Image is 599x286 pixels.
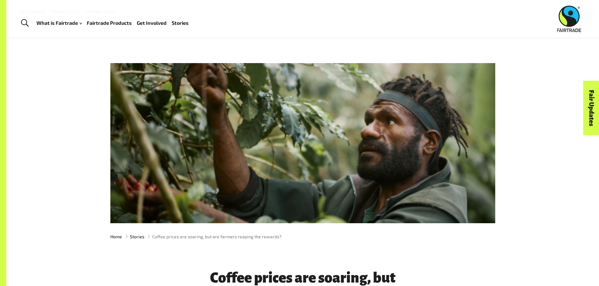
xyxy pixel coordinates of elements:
[110,233,122,240] a: Home
[172,19,189,28] a: Stories
[87,19,132,28] a: Fairtrade Products
[557,6,581,32] img: Fairtrade Australia New Zealand logo
[17,15,32,31] a: Toggle Search
[52,8,79,14] a: Media Centre
[20,8,46,14] a: For business
[86,8,116,14] a: Partners Log In
[36,19,82,28] a: What is Fairtrade
[152,233,281,240] span: Coffee prices are soaring, but are farmers reaping the rewards?
[137,19,167,28] a: Get Involved
[130,233,144,240] a: Stories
